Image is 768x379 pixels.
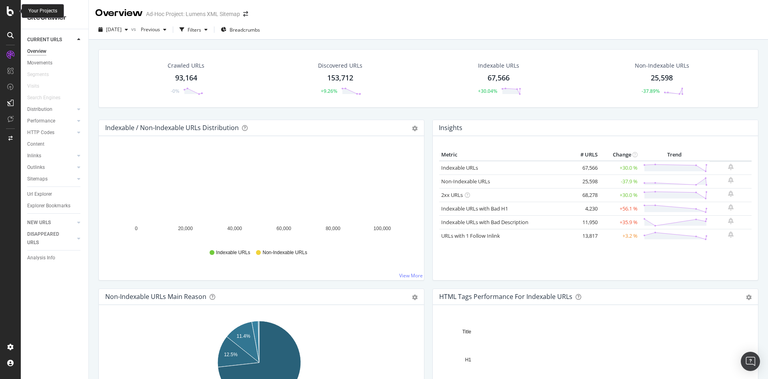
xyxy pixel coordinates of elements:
[568,161,600,175] td: 67,566
[568,174,600,188] td: 25,598
[412,295,418,300] div: gear
[465,357,472,363] text: H1
[441,191,463,199] a: 2xx URLs
[27,70,57,79] a: Segments
[746,295,752,300] div: gear
[27,140,44,148] div: Content
[374,226,391,231] text: 100,000
[478,88,497,94] div: +30.04%
[568,188,600,202] td: 68,278
[27,47,83,56] a: Overview
[728,204,734,211] div: bell-plus
[106,26,122,33] span: 2025 Sep. 26th
[27,140,83,148] a: Content
[216,249,250,256] span: Indexable URLs
[441,164,478,171] a: Indexable URLs
[600,161,640,175] td: +30.0 %
[478,62,519,70] div: Indexable URLs
[224,352,238,357] text: 12.5%
[27,59,52,67] div: Movements
[27,254,83,262] a: Analysis Info
[178,226,193,231] text: 20,000
[568,215,600,229] td: 11,950
[27,152,41,160] div: Inlinks
[27,152,75,160] a: Inlinks
[600,229,640,243] td: +3.2 %
[27,219,75,227] a: NEW URLS
[488,73,510,83] div: 67,566
[168,62,204,70] div: Crawled URLs
[27,94,68,102] a: Search Engines
[27,82,47,90] a: Visits
[27,59,83,67] a: Movements
[568,149,600,161] th: # URLS
[635,62,689,70] div: Non-Indexable URLs
[27,202,83,210] a: Explorer Bookmarks
[441,178,490,185] a: Non-Indexable URLs
[138,23,170,36] button: Previous
[105,149,413,242] div: A chart.
[27,163,75,172] a: Outlinks
[227,226,242,231] text: 40,000
[439,122,462,133] h4: Insights
[243,11,248,17] div: arrow-right-arrow-left
[105,124,239,132] div: Indexable / Non-Indexable URLs Distribution
[27,254,55,262] div: Analysis Info
[171,88,179,94] div: -0%
[600,149,640,161] th: Change
[105,293,206,301] div: Non-Indexable URLs Main Reason
[651,73,673,83] div: 25,598
[318,62,362,70] div: Discovered URLs
[600,215,640,229] td: +35.9 %
[27,117,55,125] div: Performance
[95,6,143,20] div: Overview
[27,230,75,247] a: DISAPPEARED URLS
[28,8,57,14] div: Your Projects
[27,105,75,114] a: Distribution
[321,88,337,94] div: +9.26%
[728,177,734,183] div: bell-plus
[27,190,83,199] a: Url Explorer
[326,226,340,231] text: 80,000
[176,23,211,36] button: Filters
[27,190,52,199] div: Url Explorer
[27,230,68,247] div: DISAPPEARED URLS
[27,105,52,114] div: Distribution
[741,352,760,371] div: Open Intercom Messenger
[600,174,640,188] td: -37.9 %
[27,202,70,210] div: Explorer Bookmarks
[27,47,46,56] div: Overview
[262,249,307,256] span: Non-Indexable URLs
[439,149,568,161] th: Metric
[568,202,600,215] td: 4,230
[230,26,260,33] span: Breadcrumbs
[412,126,418,131] div: gear
[27,36,75,44] a: CURRENT URLS
[175,73,197,83] div: 93,164
[327,73,353,83] div: 153,712
[27,219,51,227] div: NEW URLS
[640,149,710,161] th: Trend
[600,202,640,215] td: +56.1 %
[728,231,734,238] div: bell-plus
[237,333,250,339] text: 11.4%
[27,94,60,102] div: Search Engines
[27,36,62,44] div: CURRENT URLS
[27,117,75,125] a: Performance
[441,232,500,239] a: URLs with 1 Follow Inlink
[27,70,49,79] div: Segments
[642,88,660,94] div: -37.89%
[276,226,291,231] text: 60,000
[568,229,600,243] td: 13,817
[95,23,131,36] button: [DATE]
[218,23,263,36] button: Breadcrumbs
[27,128,75,137] a: HTTP Codes
[728,164,734,170] div: bell-plus
[188,26,201,33] div: Filters
[441,205,508,212] a: Indexable URLs with Bad H1
[27,163,45,172] div: Outlinks
[27,175,48,183] div: Sitemaps
[439,293,572,301] div: HTML Tags Performance for Indexable URLs
[27,82,39,90] div: Visits
[27,175,75,183] a: Sitemaps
